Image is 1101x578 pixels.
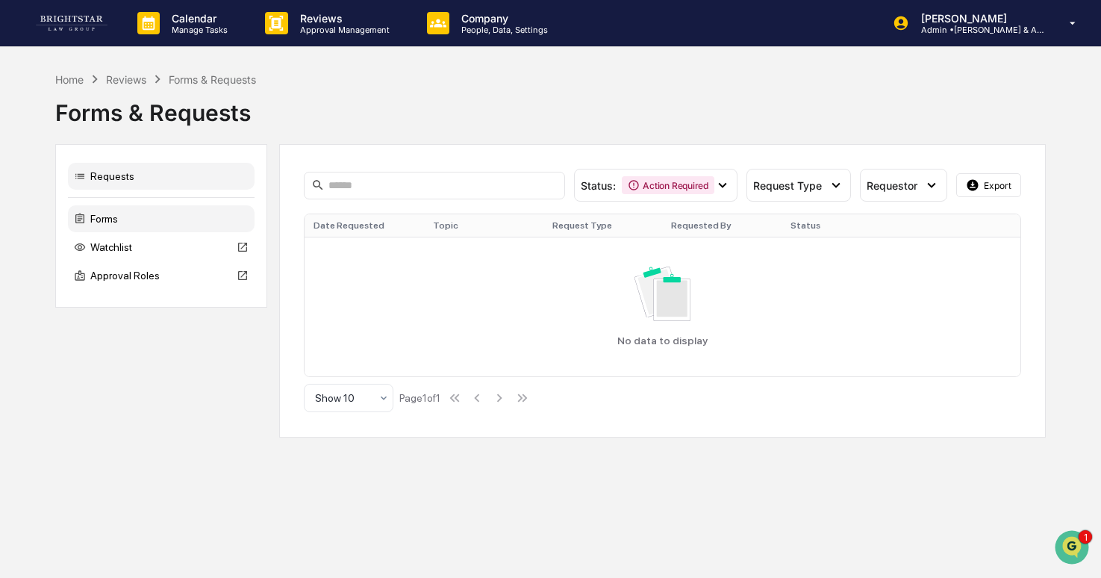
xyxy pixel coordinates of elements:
span: • [124,243,129,255]
div: Forms & Requests [55,87,1047,126]
div: Page 1 of 1 [399,392,440,404]
span: [PERSON_NAME] [46,243,121,255]
div: Start new chat [67,114,245,129]
th: Topic [424,214,543,237]
span: Request Type [753,179,822,192]
button: Start new chat [254,119,272,137]
div: Watchlist [68,234,255,261]
p: People, Data, Settings [449,25,555,35]
img: 1746055101610-c473b297-6a78-478c-a979-82029cc54cd1 [15,114,42,141]
th: Requested By [662,214,782,237]
a: 🖐️Preclearance [9,299,102,326]
div: Home [55,73,84,86]
span: [PERSON_NAME] [46,203,121,215]
img: No data available [634,267,690,321]
p: Admin • [PERSON_NAME] & Associates [909,25,1048,35]
p: Manage Tasks [160,25,235,35]
span: • [124,203,129,215]
img: Cece Ferraez [15,229,39,253]
div: Reviews [106,73,146,86]
span: Status : [581,179,616,192]
div: We're available if you need us! [67,129,205,141]
div: Past conversations [15,166,100,178]
div: Forms & Requests [169,73,256,86]
div: Approval Roles [68,262,255,289]
button: Export [956,173,1022,197]
span: Attestations [123,305,185,320]
div: Action Required [622,176,714,194]
p: How can we help? [15,31,272,55]
span: 11:53 AM [132,203,175,215]
p: Reviews [288,12,397,25]
div: 🗄️ [108,307,120,319]
img: Jack Rasmussen [15,189,39,213]
div: Forms [68,205,255,232]
img: 1746055101610-c473b297-6a78-478c-a979-82029cc54cd1 [30,204,42,216]
img: logo [36,16,107,31]
div: Requests [68,163,255,190]
th: Date Requested [305,214,424,237]
p: [PERSON_NAME] [909,12,1048,25]
span: Pylon [149,370,181,382]
p: Company [449,12,555,25]
a: 🗄️Attestations [102,299,191,326]
span: [DATE] [132,243,163,255]
iframe: Open customer support [1053,529,1094,569]
a: 🔎Data Lookup [9,328,100,355]
span: Requestor [867,179,917,192]
span: Data Lookup [30,334,94,349]
th: Request Type [543,214,663,237]
span: Preclearance [30,305,96,320]
button: See all [231,163,272,181]
p: Approval Management [288,25,397,35]
div: 🖐️ [15,307,27,319]
div: 🔎 [15,335,27,347]
a: Powered byPylon [105,370,181,382]
p: No data to display [617,335,708,347]
th: Status [782,214,901,237]
img: 8933085812038_c878075ebb4cc5468115_72.jpg [31,114,58,141]
p: Calendar [160,12,235,25]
